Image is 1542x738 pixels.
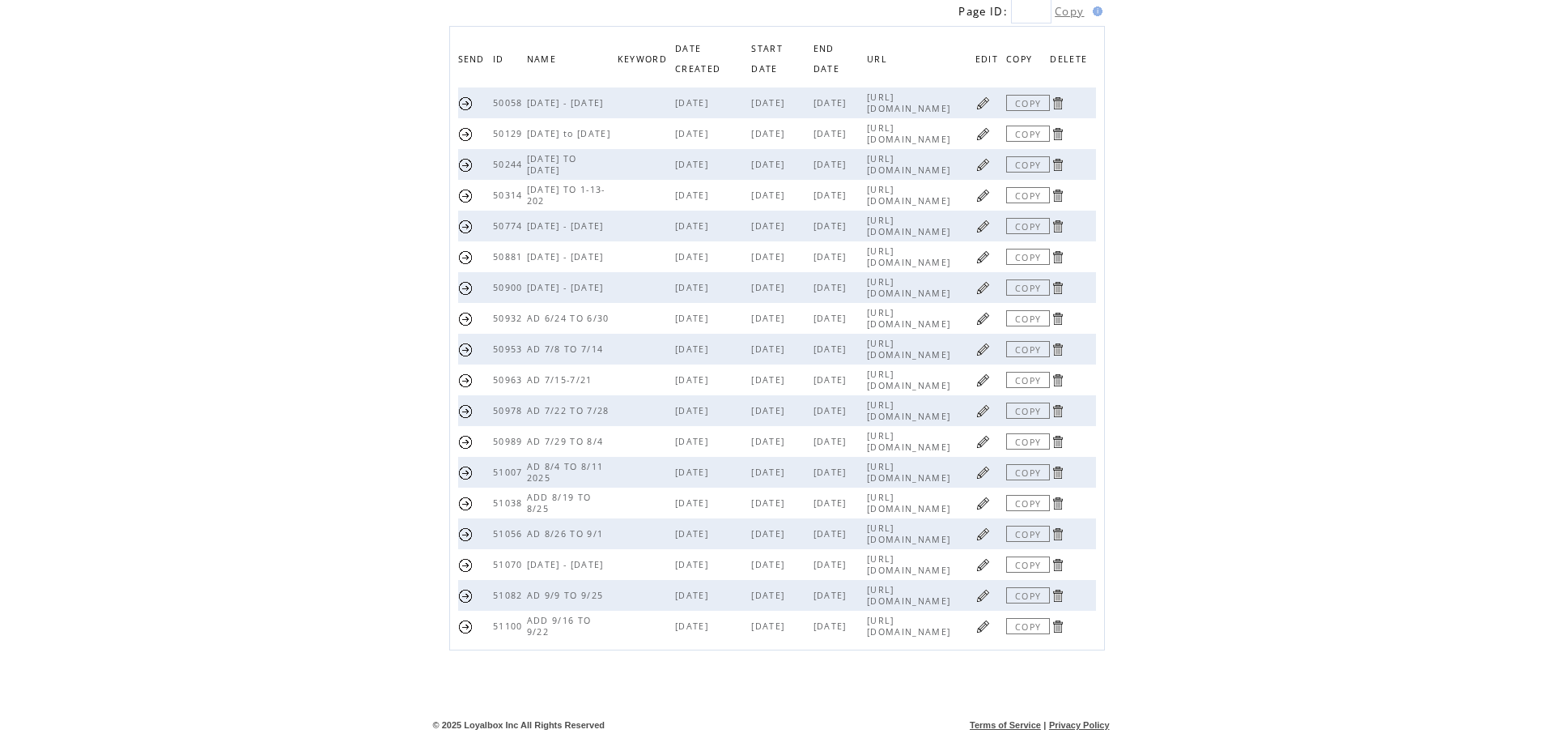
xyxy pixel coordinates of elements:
a: Click to edit page [975,403,991,419]
span: [URL][DOMAIN_NAME] [867,276,954,299]
span: [DATE] [751,497,788,509]
a: Click to delete page [1050,434,1065,450]
a: Send this page URL by SMS [458,342,474,357]
a: Click to edit page [975,280,991,296]
a: Click to edit page [975,188,991,203]
span: ADD 8/19 TO 8/25 [527,492,592,514]
a: Click to delete page [1050,157,1065,173]
span: [URL][DOMAIN_NAME] [867,553,954,576]
a: Click to edit page [975,619,991,634]
a: START DATE [751,43,783,73]
span: URL [867,49,891,73]
a: Click to edit page [975,126,991,142]
span: [DATE] [751,528,788,540]
span: [DATE] [813,467,851,478]
span: AD 8/26 TO 9/1 [527,528,608,540]
a: Send this page URL by SMS [458,465,474,480]
span: ADD 9/16 TO 9/22 [527,615,592,638]
a: Click to delete page [1050,126,1065,142]
a: Send this page URL by SMS [458,157,474,173]
span: [URL][DOMAIN_NAME] [867,615,954,638]
span: DELETE [1050,49,1091,73]
a: COPY [1006,249,1050,265]
a: Click to edit page [975,311,991,326]
a: Click to edit page [975,96,991,111]
span: [DATE] [675,159,712,170]
span: 51082 [493,590,527,601]
a: Send this page URL by SMS [458,619,474,634]
span: [URL][DOMAIN_NAME] [867,307,954,330]
span: AD 6/24 TO 6/30 [527,313,614,324]
span: [DATE] [675,128,712,139]
span: ID [493,49,508,73]
a: COPY [1006,95,1050,111]
span: [DATE] [813,97,851,109]
span: [DATE] [813,282,851,293]
span: 51056 [493,528,527,540]
span: END DATE [813,39,843,83]
a: COPY [1006,587,1050,604]
a: Copy [1055,4,1084,19]
a: Send this page URL by SMS [458,250,474,265]
span: [URL][DOMAIN_NAME] [867,122,954,145]
span: [DATE] [675,590,712,601]
span: [URL][DOMAIN_NAME] [867,184,954,207]
span: [URL][DOMAIN_NAME] [867,215,954,237]
a: Click to edit page [975,588,991,604]
span: [DATE] [813,190,851,201]
a: COPY [1006,279,1050,296]
span: 51038 [493,497,527,509]
span: [DATE] [675,621,712,632]
span: [DATE] [751,467,788,478]
span: [DATE] [751,590,788,601]
span: [DATE] [675,559,712,570]
span: [DATE] [675,282,712,293]
a: NAME [527,53,560,63]
a: COPY [1006,156,1050,173]
a: COPY [1006,310,1050,326]
a: Click to delete page [1050,188,1065,203]
a: COPY [1006,526,1050,542]
a: Send this page URL by SMS [458,96,474,111]
a: Click to delete page [1050,465,1065,480]
a: Click to delete page [1050,96,1065,111]
span: 50774 [493,220,527,232]
a: COPY [1006,464,1050,480]
span: START DATE [751,39,783,83]
span: [DATE] TO 1-13-202 [527,184,605,207]
a: Send this page URL by SMS [458,280,474,296]
a: Click to edit page [975,342,991,357]
span: [DATE] [813,343,851,355]
span: [DATE] [751,220,788,232]
span: [DATE] [751,436,788,447]
a: Click to edit page [975,496,991,511]
span: [DATE] TO [DATE] [527,153,577,176]
span: [DATE] [675,374,712,386]
span: NAME [527,49,560,73]
span: [URL][DOMAIN_NAME] [867,92,954,114]
span: 51100 [493,621,527,632]
span: [DATE] [813,621,851,632]
a: Click to delete page [1050,280,1065,296]
a: Click to delete page [1050,619,1065,634]
span: [DATE] - [DATE] [527,97,608,109]
a: URL [867,53,891,63]
span: [URL][DOMAIN_NAME] [867,461,954,484]
span: © 2025 Loyalbox Inc All Rights Reserved [433,720,605,730]
span: [DATE] [675,97,712,109]
a: Click to edit page [975,250,991,265]
span: [URL][DOMAIN_NAME] [867,245,954,268]
span: [DATE] [813,251,851,262]
span: [URL][DOMAIN_NAME] [867,399,954,422]
a: Send this page URL by SMS [458,496,474,511]
span: KEYWORD [618,49,671,73]
span: [DATE] [813,436,851,447]
span: 50244 [493,159,527,170]
img: help.gif [1088,6,1102,16]
span: [DATE] [751,159,788,170]
span: [DATE] [813,497,851,509]
span: [DATE] [813,559,851,570]
span: [DATE] [751,251,788,262]
span: [DATE] [675,220,712,232]
a: Send this page URL by SMS [458,588,474,604]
